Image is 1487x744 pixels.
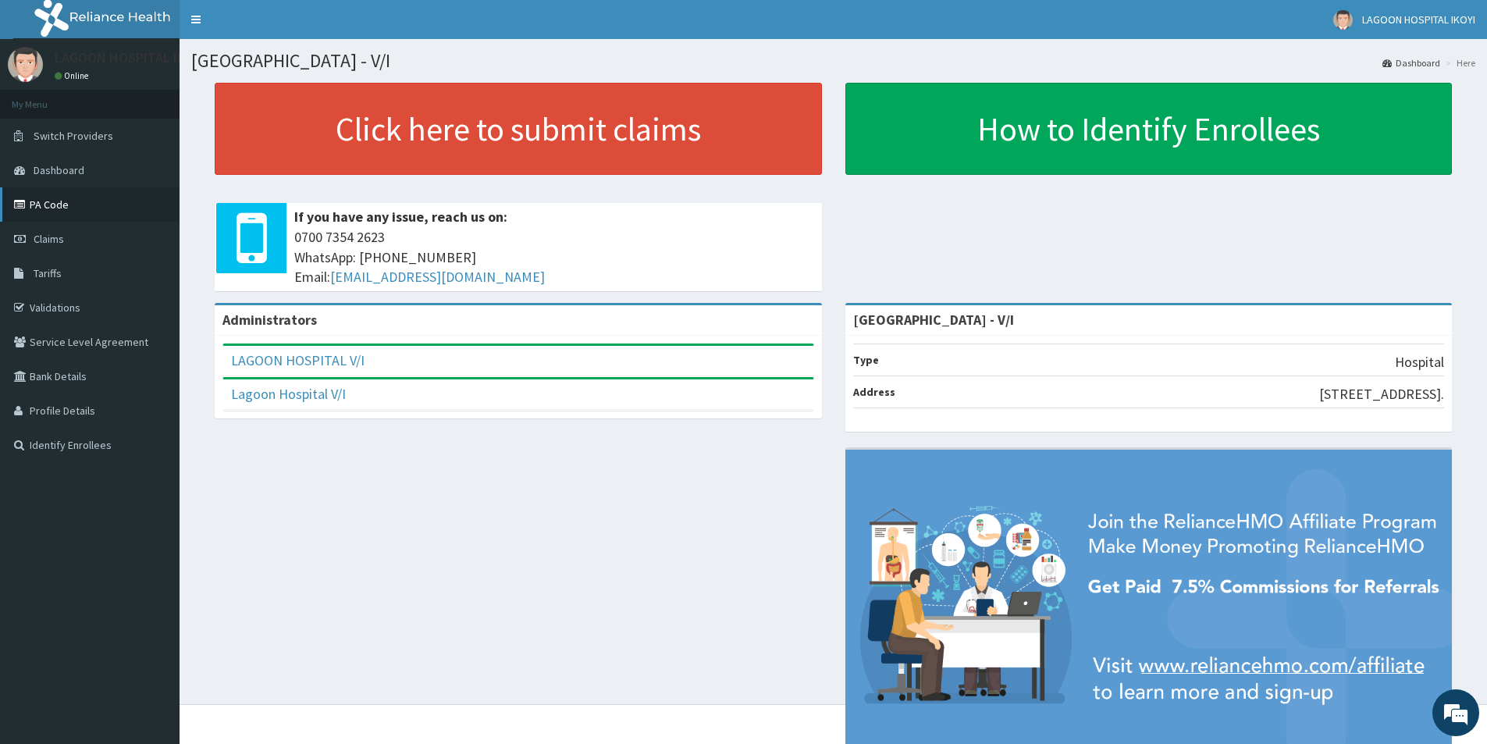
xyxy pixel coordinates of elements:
[231,385,346,403] a: Lagoon Hospital V/I
[222,311,317,329] b: Administrators
[853,311,1014,329] strong: [GEOGRAPHIC_DATA] - V/I
[8,426,297,481] textarea: Type your message and hit 'Enter'
[81,87,262,108] div: Chat with us now
[845,83,1453,175] a: How to Identify Enrollees
[256,8,293,45] div: Minimize live chat window
[294,208,507,226] b: If you have any issue, reach us on:
[853,385,895,399] b: Address
[55,51,205,65] p: LAGOON HOSPITAL IKOYI
[231,351,365,369] a: LAGOON HOSPITAL V/I
[34,129,113,143] span: Switch Providers
[1333,10,1353,30] img: User Image
[330,268,545,286] a: [EMAIL_ADDRESS][DOMAIN_NAME]
[215,83,822,175] a: Click here to submit claims
[34,266,62,280] span: Tariffs
[853,353,879,367] b: Type
[34,163,84,177] span: Dashboard
[191,51,1475,71] h1: [GEOGRAPHIC_DATA] - V/I
[29,78,63,117] img: d_794563401_company_1708531726252_794563401
[8,47,43,82] img: User Image
[55,70,92,81] a: Online
[91,197,215,354] span: We're online!
[1362,12,1475,27] span: LAGOON HOSPITAL IKOYI
[1395,352,1444,372] p: Hospital
[294,227,814,287] span: 0700 7354 2623 WhatsApp: [PHONE_NUMBER] Email:
[1442,56,1475,69] li: Here
[1319,384,1444,404] p: [STREET_ADDRESS].
[34,232,64,246] span: Claims
[1382,56,1440,69] a: Dashboard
